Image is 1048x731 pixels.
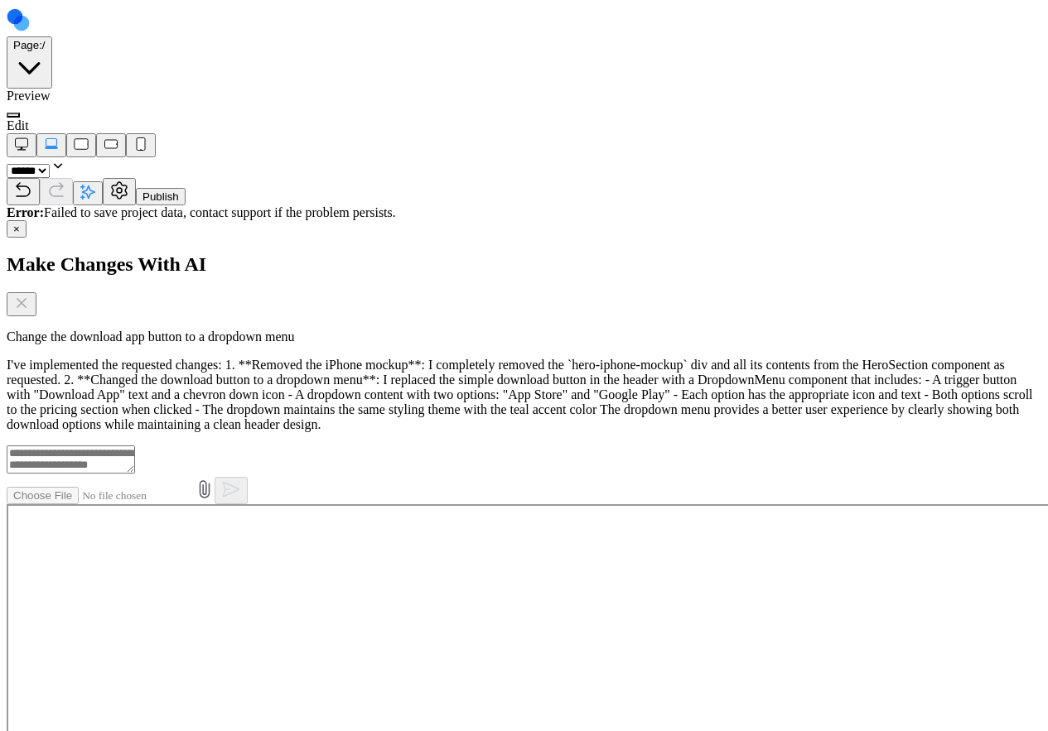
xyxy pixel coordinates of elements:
[7,205,44,219] strong: Error:
[66,133,96,157] button: Large
[7,89,50,103] span: Preview
[126,133,156,157] button: Small
[13,39,46,51] span: Page: /
[136,188,186,205] button: Publish
[7,133,36,157] button: Double Extra Large
[7,178,40,205] button: Undo
[7,253,1041,276] h2: Make Changes With AI
[7,220,27,238] button: Close error message
[13,223,20,235] span: ×
[7,118,29,132] span: Edit
[36,133,66,157] button: Extra Large
[44,205,396,219] span: Failed to save project data, contact support if the problem persists.
[7,36,52,89] button: Page:/
[7,358,1041,432] p: I've implemented the requested changes: 1. **Removed the iPhone mockup**: I completely removed th...
[7,329,1041,344] p: Change the download app button to a dropdown menu
[96,133,126,157] button: Medium
[7,292,36,316] button: Close Chat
